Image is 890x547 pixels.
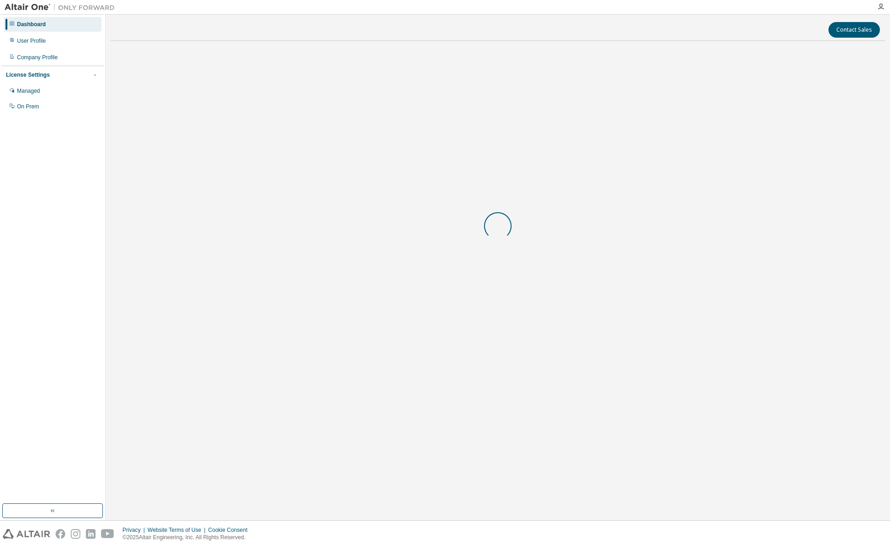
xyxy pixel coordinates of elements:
div: User Profile [17,37,46,45]
button: Contact Sales [828,22,880,38]
img: youtube.svg [101,529,114,539]
div: Company Profile [17,54,58,61]
div: Managed [17,87,40,95]
div: Cookie Consent [208,526,253,534]
div: Dashboard [17,21,46,28]
img: facebook.svg [56,529,65,539]
img: instagram.svg [71,529,80,539]
img: linkedin.svg [86,529,96,539]
div: Website Terms of Use [147,526,208,534]
div: License Settings [6,71,50,79]
div: Privacy [123,526,147,534]
img: altair_logo.svg [3,529,50,539]
div: On Prem [17,103,39,110]
p: © 2025 Altair Engineering, Inc. All Rights Reserved. [123,534,253,541]
img: Altair One [5,3,119,12]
